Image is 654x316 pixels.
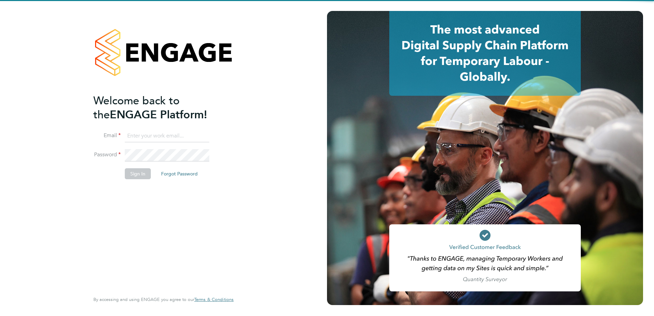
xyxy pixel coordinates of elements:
[125,168,151,179] button: Sign In
[93,94,227,122] h2: ENGAGE Platform!
[93,151,121,158] label: Password
[156,168,203,179] button: Forgot Password
[93,297,234,302] span: By accessing and using ENGAGE you agree to our
[125,130,209,142] input: Enter your work email...
[93,132,121,139] label: Email
[194,297,234,302] a: Terms & Conditions
[93,94,180,121] span: Welcome back to the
